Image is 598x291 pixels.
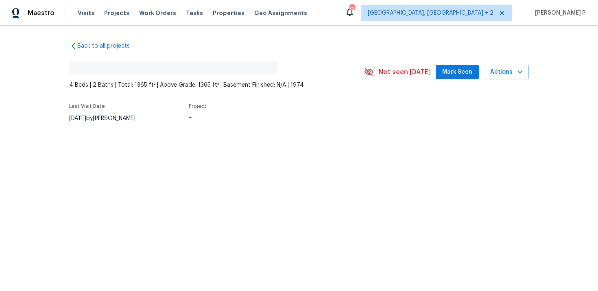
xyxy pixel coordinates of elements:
span: Mark Seen [442,67,472,77]
span: [PERSON_NAME] P [532,9,586,17]
div: ... [189,114,345,119]
div: 33 [349,5,355,13]
span: Actions [490,67,522,77]
span: Work Orders [139,9,176,17]
span: Maestro [28,9,55,17]
span: Properties [213,9,244,17]
button: Actions [484,65,529,80]
a: Back to all projects [69,42,147,50]
span: 4 Beds | 2 Baths | Total: 1365 ft² | Above Grade: 1365 ft² | Basement Finished: N/A | 1974 [69,81,364,89]
span: Geo Assignments [254,9,307,17]
span: [GEOGRAPHIC_DATA], [GEOGRAPHIC_DATA] + 2 [368,9,493,17]
div: by [PERSON_NAME] [69,114,145,123]
button: Mark Seen [436,65,479,80]
span: Visits [78,9,94,17]
span: Not seen [DATE] [379,68,431,76]
span: Tasks [186,10,203,16]
span: Projects [104,9,129,17]
span: [DATE] [69,116,86,121]
span: Last Visit Date [69,104,105,109]
span: Project [189,104,207,109]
